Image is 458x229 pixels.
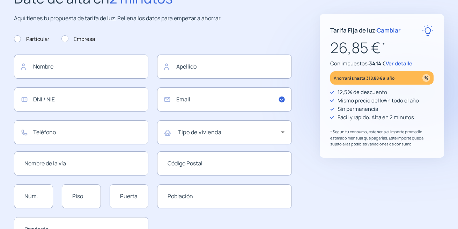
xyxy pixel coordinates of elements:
p: Ahorrarás hasta 318,88 € al año [334,74,394,82]
label: Empresa [61,35,95,43]
p: 26,85 € [330,36,434,59]
p: Fácil y rápido: Alta en 2 minutos [338,113,414,122]
p: Con impuestos: [330,59,434,68]
p: Mismo precio del kWh todo el año [338,96,419,105]
p: Sin permanencia [338,105,378,113]
p: 12,5% de descuento [338,88,387,96]
span: Cambiar [377,26,401,34]
mat-label: Tipo de vivienda [178,128,221,136]
p: * Según tu consumo, este sería el importe promedio estimado mensual que pagarías. Este importe qu... [330,129,434,147]
p: Aquí tienes tu propuesta de tarifa de luz. Rellena los datos para empezar a ahorrar. [14,14,292,23]
span: Ver detalle [386,60,412,67]
img: rate-E.svg [422,24,434,36]
span: 34,14 € [369,60,386,67]
label: Particular [14,35,49,43]
img: percentage_icon.svg [422,74,430,82]
p: Tarifa Fija de luz · [330,26,401,35]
